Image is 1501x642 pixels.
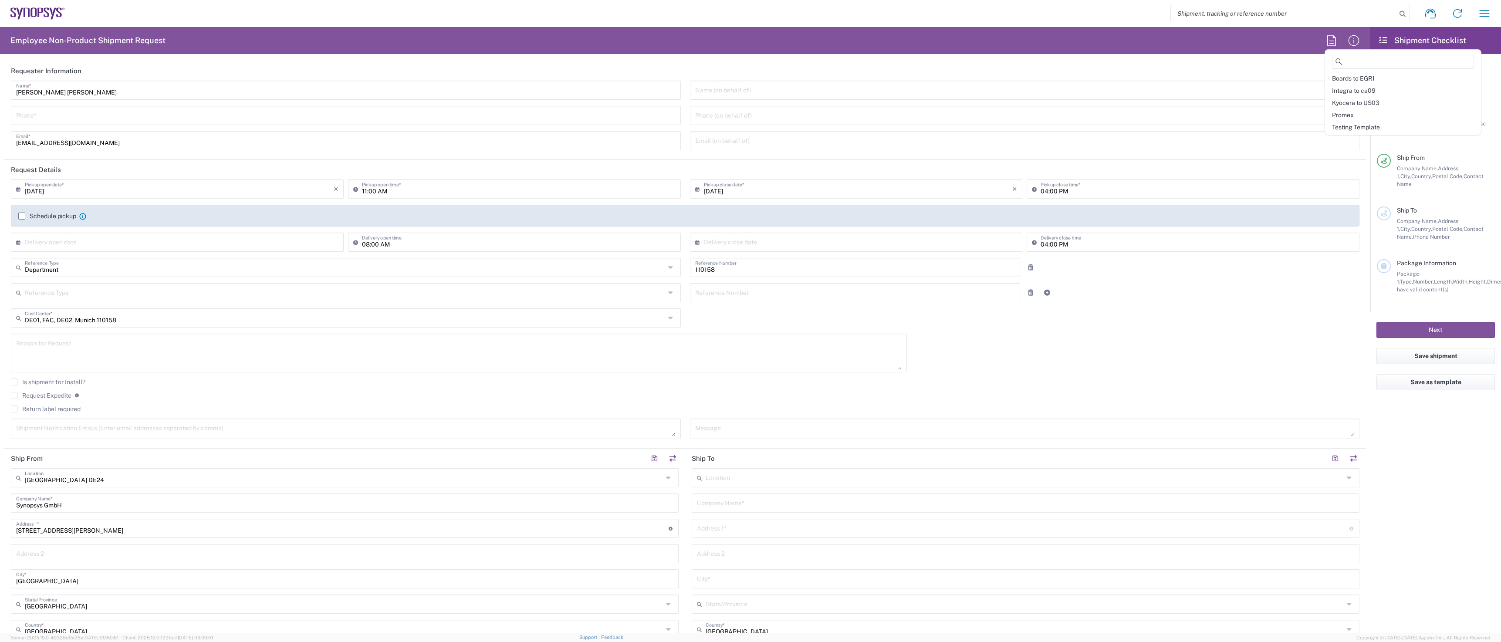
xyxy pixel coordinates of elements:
[1432,173,1464,179] span: Postal Code,
[1413,233,1450,240] span: Phone Number
[1400,226,1411,232] span: City,
[1041,287,1053,299] a: Add Reference
[11,67,81,75] h2: Requester Information
[1378,35,1466,46] h2: Shipment Checklist
[1469,278,1487,285] span: Height,
[18,213,76,220] label: Schedule pickup
[1332,75,1375,82] span: Boards to EGR1
[1411,226,1432,232] span: Country,
[1356,634,1491,642] span: Copyright © [DATE]-[DATE] Agistix Inc., All Rights Reserved
[1171,5,1396,22] input: Shipment, tracking or reference number
[1332,87,1376,94] span: Integra to ca09
[1024,261,1037,274] a: Remove Reference
[1376,374,1495,390] button: Save as template
[334,182,338,196] i: ×
[83,635,118,640] span: [DATE] 09:50:51
[178,635,213,640] span: [DATE] 09:39:01
[1332,124,1380,131] span: Testing Template
[1376,322,1495,338] button: Next
[1434,278,1453,285] span: Length,
[1012,182,1017,196] i: ×
[1332,112,1354,118] span: Promex
[1400,173,1411,179] span: City,
[11,405,81,412] label: Return label required
[1397,218,1438,224] span: Company Name,
[1397,270,1419,285] span: Package 1:
[11,454,43,463] h2: Ship From
[10,635,118,640] span: Server: 2025.19.0-49328d0a35e
[1432,226,1464,232] span: Postal Code,
[1400,278,1413,285] span: Type,
[11,378,85,385] label: Is shipment for Install?
[11,392,71,399] label: Request Expedite
[1397,154,1425,161] span: Ship From
[1332,99,1379,106] span: Kyocera to US03
[10,35,166,46] h2: Employee Non-Product Shipment Request
[1411,173,1432,179] span: Country,
[1453,278,1469,285] span: Width,
[122,635,213,640] span: Client: 2025.19.0-129fbcf
[601,635,623,640] a: Feedback
[1024,287,1037,299] a: Remove Reference
[1397,260,1456,267] span: Package Information
[11,166,61,174] h2: Request Details
[1376,348,1495,364] button: Save shipment
[579,635,601,640] a: Support
[692,454,715,463] h2: Ship To
[1397,165,1438,172] span: Company Name,
[1413,278,1434,285] span: Number,
[1397,207,1417,214] span: Ship To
